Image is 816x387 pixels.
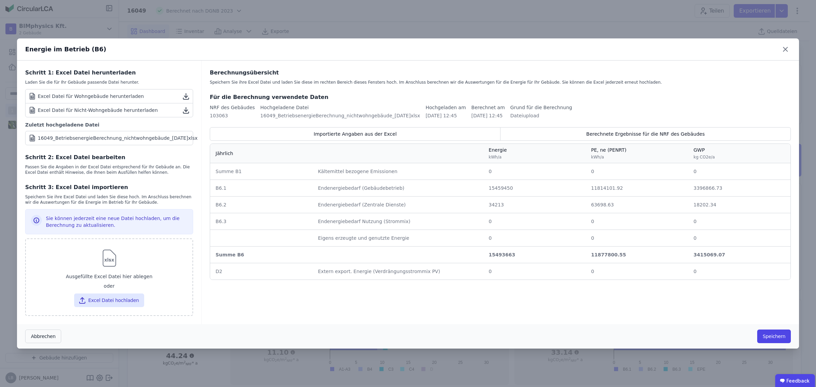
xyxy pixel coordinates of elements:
[694,147,715,160] div: GWP
[510,104,572,111] div: Grund für die Berechnung
[216,150,233,157] div: Jährlich
[489,169,492,174] span: 0
[314,131,397,137] span: Importierte Angaben aus der Excel
[694,155,715,159] span: kg CO2e/a
[216,168,307,175] div: Summe B1
[210,93,791,101] div: Für die Berechnung verwendete Daten
[318,235,409,241] span: Eigens erzeugte und genutzte Energie
[318,219,410,224] span: Endenergiebedarf Nutzung (Strommix)
[216,185,307,191] div: B6.1
[757,330,791,343] button: Speichern
[591,219,594,224] span: 0
[489,219,492,224] span: 0
[28,106,158,114] div: Excel Datei für Nicht-Wohngebäude herunterladen
[25,153,193,162] div: Schritt 2: Excel Datei bearbeiten
[38,135,198,141] div: 16049_BetriebsenergieBerechnung_nichtwohngebäude_[DATE]xlsx
[31,283,187,291] div: oder
[25,194,193,205] div: Speichern Sie ihre Excel Datei und laden Sie diese hoch. Im Anschluss berechnen wir die Auswertun...
[694,235,697,241] span: 0
[489,147,507,160] div: Energie
[694,219,697,224] span: 0
[591,252,626,257] span: 11877800.55
[318,169,397,174] span: Kältemittel bezogene Emissionen
[210,80,791,85] div: Speichern Sie ihre Excel Datei und laden Sie diese im rechten Bereich dieses Fensters hoch. Im An...
[694,169,697,174] span: 0
[28,92,144,100] div: Excel Datei für Wohngebäude herunterladen
[471,112,505,119] div: [DATE] 12:45
[25,131,193,145] a: 16049_BetriebsenergieBerechnung_nichtwohngebäude_[DATE]xlsx
[489,235,492,241] span: 0
[210,104,255,111] div: NRF des Gebäudes
[216,201,307,208] div: B6.2
[586,131,704,137] span: Berechnete Ergebnisse für die NRF des Gebäudes
[694,252,725,257] span: 3415069.07
[26,89,193,103] a: Excel Datei für Wohngebäude herunterladen
[31,270,187,283] div: Ausgefüllte Excel Datei hier ablegen
[74,293,144,307] button: Excel Datei hochladen
[98,247,120,269] img: svg%3e
[216,251,307,258] div: Summe B6
[318,202,406,207] span: Endenergiebedarf (Zentrale Dienste)
[489,202,504,207] span: 34213
[591,269,594,274] span: 0
[591,185,623,191] span: 11814101.92
[318,185,404,191] span: Endenergiebedarf (Gebäudebetrieb)
[591,155,604,159] span: kWh/a
[591,202,614,207] span: 63698.63
[489,269,492,274] span: 0
[210,112,255,119] div: 103063
[694,202,716,207] span: 18202.34
[46,215,187,229] div: Sie können jederzeit eine neue Datei hochladen, um die Berechnung zu aktualisieren.
[25,80,193,85] div: Laden Sie die für Ihr Gebäude passende Datei herunter.
[216,218,307,225] div: B6.3
[25,164,193,175] div: Passen Sie die Angaben in der Excel Datei entsprechend für Ihr Gebäude an. Die Excel Datei enthäl...
[591,147,627,160] div: PE, ne (PENRT)
[26,103,193,117] a: Excel Datei für Nicht-Wohngebäude herunterladen
[260,104,420,111] div: Hochgeladene Datei
[591,235,594,241] span: 0
[471,104,505,111] div: Berechnet am
[318,269,440,274] span: Extern export. Energie (Verdrängungsstrommix PV)
[210,69,791,77] div: Berechnungsübersicht
[489,155,502,159] span: kWh/a
[489,252,515,257] span: 15493663
[25,121,193,128] div: Zuletzt hochgeladene Datei
[260,112,420,119] div: 16049_BetriebsenergieBerechnung_nichtwohngebäude_[DATE]xlsx
[426,104,466,111] div: Hochgeladen am
[25,45,106,54] div: Energie im Betrieb (B6)
[216,268,307,275] div: D2
[25,183,193,191] div: Schritt 3: Excel Datei importieren
[426,112,466,119] div: [DATE] 12:45
[591,169,594,174] span: 0
[25,69,193,77] div: Schritt 1: Excel Datei herunterladen
[25,330,61,343] button: Abbrechen
[510,112,572,119] div: Dateiupload
[694,185,722,191] span: 3396866.73
[694,269,697,274] span: 0
[489,185,513,191] span: 15459450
